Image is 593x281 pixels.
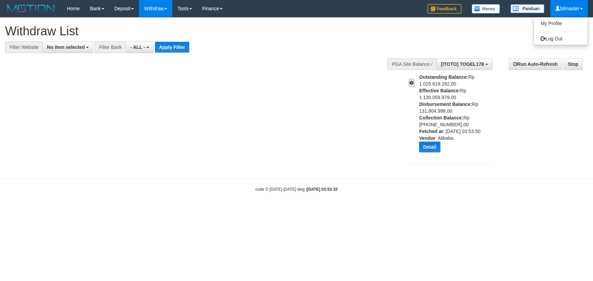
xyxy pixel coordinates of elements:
img: Button%20Memo.svg [472,4,500,14]
button: Apply Filter [155,42,189,53]
a: My Profile [534,19,588,28]
small: code © [DATE]-[DATE] dwg | [256,187,338,192]
b: Collection Balance: [419,115,463,120]
button: No item selected [42,41,93,53]
b: Vendor [419,135,435,141]
b: Disbursement Balance: [419,101,472,107]
div: Rp 1.025.619.282,00 Rp 1.130.059.979,00 Rp 131.804.998,00 Rp [PHONE_NUMBER],00 : [DATE] 03:53:50 ... [419,74,496,157]
a: Stop [563,58,583,70]
b: Fetched at [419,129,443,134]
a: Log Out [534,34,588,43]
span: No item selected [47,44,85,50]
div: PGA Site Balance / [387,58,436,70]
span: [ITOTO] TOGEL178 [441,61,484,67]
button: Detail [419,142,440,152]
button: - ALL - [126,41,153,53]
div: Filter Bank [94,41,126,53]
b: Outstanding Balance: [419,74,468,80]
img: Feedback.jpg [428,4,461,14]
a: Run Auto-Refresh [509,58,562,70]
span: - ALL - [130,44,145,50]
div: Filter Website [5,41,42,53]
strong: [DATE] 03:53:32 [307,187,337,192]
img: MOTION_logo.png [5,3,57,14]
button: [ITOTO] TOGEL178 [436,58,492,70]
img: panduan.png [510,4,544,13]
b: Effective Balance: [419,88,460,93]
h1: Withdraw List [5,24,388,38]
